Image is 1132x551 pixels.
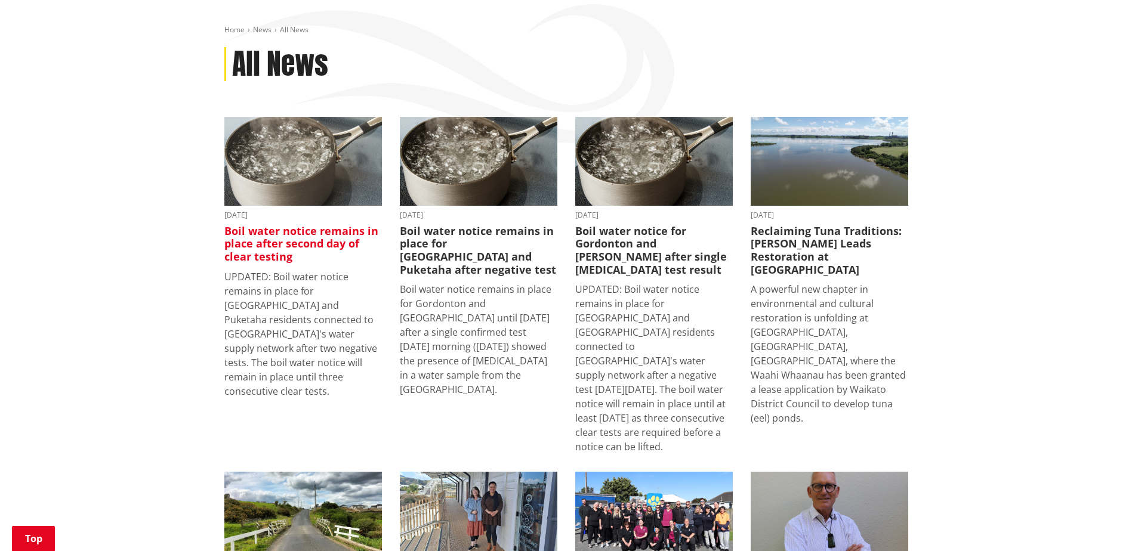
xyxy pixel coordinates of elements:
img: Waahi Lake [751,117,908,206]
time: [DATE] [751,212,908,219]
p: A powerful new chapter in environmental and cultural restoration is unfolding at [GEOGRAPHIC_DATA... [751,282,908,425]
time: [DATE] [575,212,733,219]
p: UPDATED: Boil water notice remains in place for [GEOGRAPHIC_DATA] and Puketaha residents connecte... [224,270,382,398]
img: boil water notice [224,117,382,206]
h3: Boil water notice remains in place for [GEOGRAPHIC_DATA] and Puketaha after negative test [400,225,557,276]
span: All News [280,24,309,35]
a: Top [12,526,55,551]
h1: All News [232,47,328,82]
a: News [253,24,272,35]
img: boil water notice [400,117,557,206]
a: Home [224,24,245,35]
a: boil water notice gordonton puketaha [DATE] Boil water notice remains in place for [GEOGRAPHIC_DA... [400,117,557,397]
time: [DATE] [224,212,382,219]
iframe: Messenger Launcher [1077,501,1120,544]
a: [DATE] Reclaiming Tuna Traditions: [PERSON_NAME] Leads Restoration at [GEOGRAPHIC_DATA] A powerfu... [751,117,908,425]
img: boil water notice [575,117,733,206]
time: [DATE] [400,212,557,219]
a: boil water notice gordonton puketaha [DATE] Boil water notice remains in place after second day o... [224,117,382,398]
h3: Reclaiming Tuna Traditions: [PERSON_NAME] Leads Restoration at [GEOGRAPHIC_DATA] [751,225,908,276]
a: boil water notice gordonton puketaha [DATE] Boil water notice for Gordonton and [PERSON_NAME] aft... [575,117,733,454]
h3: Boil water notice remains in place after second day of clear testing [224,225,382,264]
nav: breadcrumb [224,25,908,35]
h3: Boil water notice for Gordonton and [PERSON_NAME] after single [MEDICAL_DATA] test result [575,225,733,276]
p: Boil water notice remains in place for Gordonton and [GEOGRAPHIC_DATA] until [DATE] after a singl... [400,282,557,397]
p: UPDATED: Boil water notice remains in place for [GEOGRAPHIC_DATA] and [GEOGRAPHIC_DATA] residents... [575,282,733,454]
